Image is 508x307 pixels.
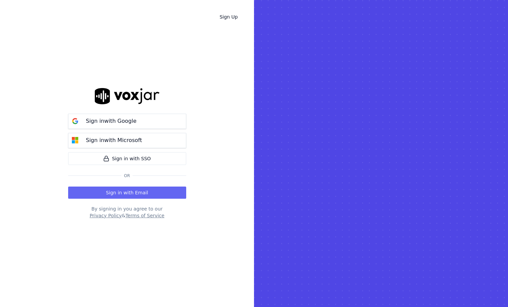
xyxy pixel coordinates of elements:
[68,114,186,129] button: Sign inwith Google
[68,133,186,148] button: Sign inwith Microsoft
[95,88,160,104] img: logo
[68,205,186,219] div: By signing in you agree to our &
[214,11,243,23] a: Sign Up
[86,136,142,144] p: Sign in with Microsoft
[125,212,164,219] button: Terms of Service
[121,173,133,178] span: Or
[68,134,82,147] img: microsoft Sign in button
[68,187,186,199] button: Sign in with Email
[68,152,186,165] a: Sign in with SSO
[68,114,82,128] img: google Sign in button
[90,212,122,219] button: Privacy Policy
[86,117,137,125] p: Sign in with Google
